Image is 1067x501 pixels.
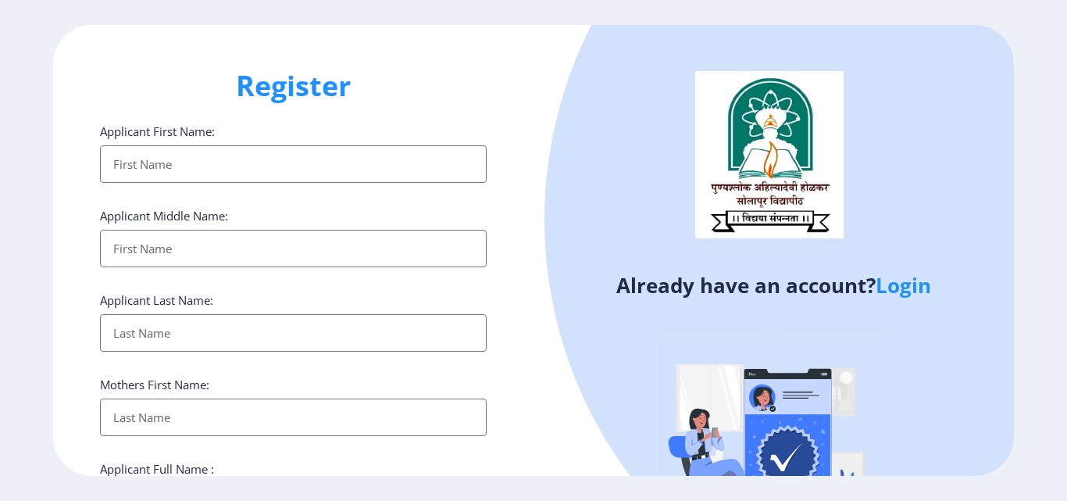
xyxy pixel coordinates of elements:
[100,208,228,224] label: Applicant Middle Name:
[100,399,487,436] input: Last Name
[100,145,487,183] input: First Name
[100,314,487,352] input: Last Name
[100,292,213,308] label: Applicant Last Name:
[100,461,214,492] label: Applicant Full Name : (As on marksheet)
[545,273,1002,298] h4: Already have an account?
[695,71,844,238] img: logo
[100,67,487,105] h1: Register
[100,230,487,267] input: First Name
[100,123,215,139] label: Applicant First Name:
[876,271,931,299] a: Login
[100,377,209,392] label: Mothers First Name:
